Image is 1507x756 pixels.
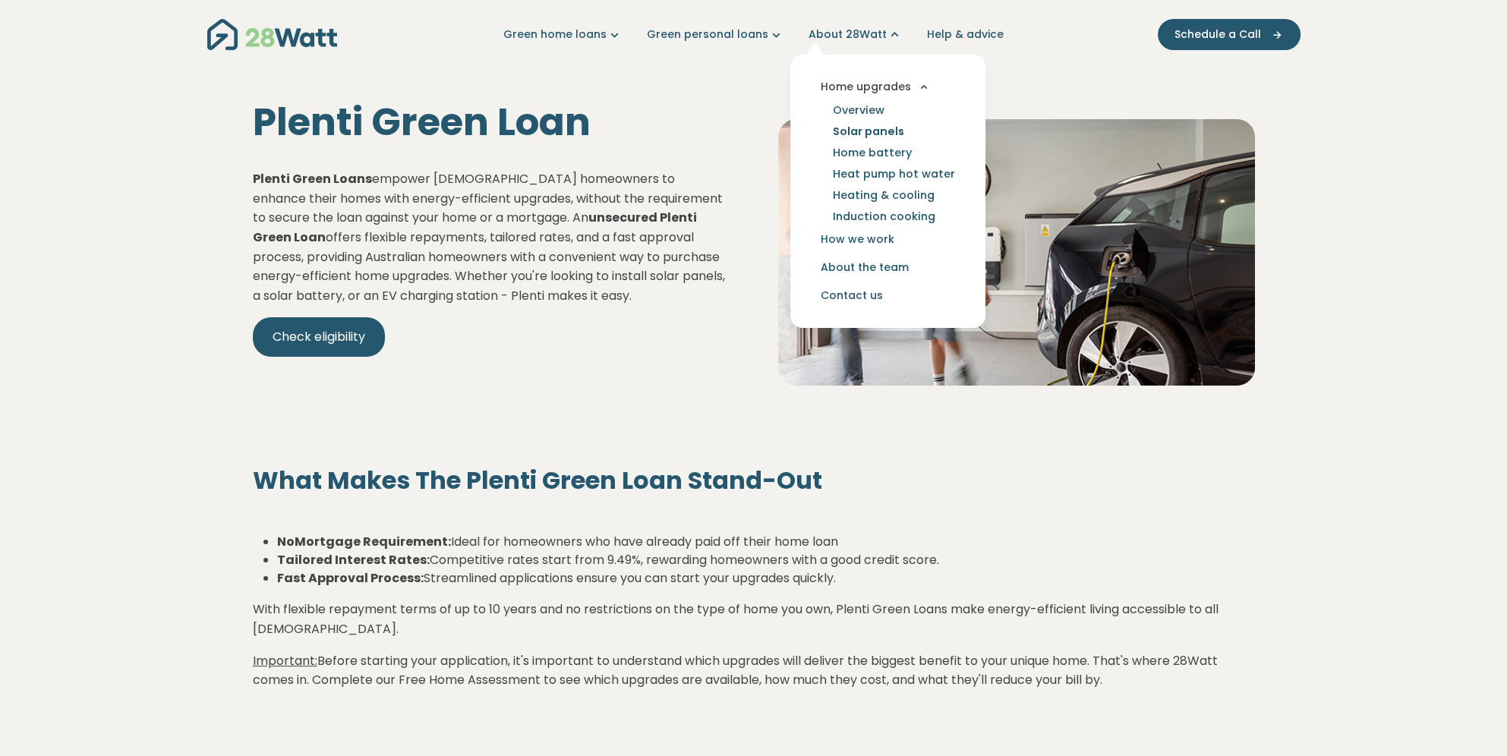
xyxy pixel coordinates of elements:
[815,99,903,121] a: Overview
[802,73,973,101] button: Home upgrades
[809,27,903,43] a: About 28Watt
[277,569,1255,587] li: Streamlined applications ensure you can start your upgrades quickly.
[253,317,385,357] a: Check eligibility
[927,27,1004,43] a: Help & advice
[815,142,930,163] a: Home battery
[277,533,295,550] strong: No
[277,533,1255,551] li: Ideal for homeowners who have already paid off their home loan
[647,27,784,43] a: Green personal loans
[277,551,1255,569] li: Competitive rates start from 9.49%, rewarding homeowners with a good credit score.
[1174,27,1261,43] span: Schedule a Call
[253,170,372,187] strong: Plenti Green Loans
[815,184,953,206] a: Heating & cooling
[1431,683,1507,756] iframe: Chat Widget
[253,466,1255,495] h3: What Makes The Plenti Green Loan Stand-Out
[295,533,451,550] strong: Mortgage Requirement:
[815,121,922,142] a: Solar panels
[277,569,424,587] strong: Fast Approval Process:
[503,27,623,43] a: Green home loans
[253,169,730,305] p: empower [DEMOGRAPHIC_DATA] homeowners to enhance their homes with energy-efficient upgrades, with...
[253,652,317,669] span: Important:
[1158,19,1300,50] button: Schedule a Call
[802,282,973,310] a: Contact us
[207,19,337,50] img: 28Watt
[277,551,430,569] strong: Tailored Interest Rates:
[253,99,730,145] h1: Plenti Green Loan
[802,254,973,282] a: About the team
[802,225,973,254] a: How we work
[253,651,1255,690] p: Before starting your application, it's important to understand which upgrades will deliver the bi...
[207,15,1300,54] nav: Main navigation
[815,163,973,184] a: Heat pump hot water
[815,206,954,227] a: Induction cooking
[253,600,1255,638] p: With flexible repayment terms of up to 10 years and no restrictions on the type of home you own, ...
